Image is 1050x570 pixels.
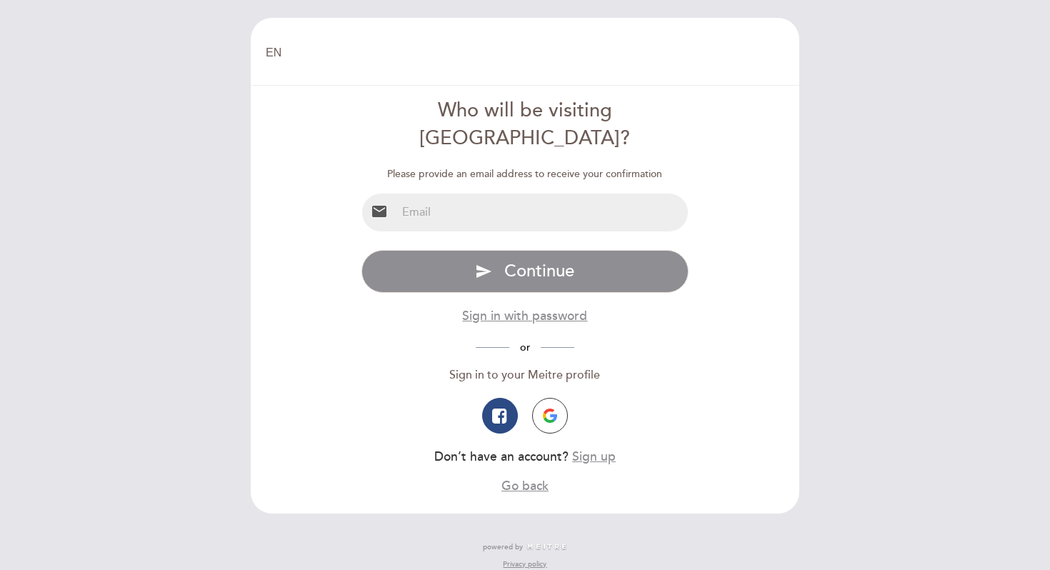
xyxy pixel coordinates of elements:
[371,203,388,220] i: email
[526,544,567,551] img: MEITRE
[462,307,587,325] button: Sign in with password
[572,448,616,466] button: Sign up
[361,367,689,384] div: Sign in to your Meitre profile
[361,250,689,293] button: send Continue
[361,167,689,181] div: Please provide an email address to receive your confirmation
[509,341,541,354] span: or
[483,542,523,552] span: powered by
[503,559,546,569] a: Privacy policy
[434,449,569,464] span: Don’t have an account?
[475,263,492,280] i: send
[483,542,567,552] a: powered by
[543,409,557,423] img: icon-google.png
[501,477,549,495] button: Go back
[396,194,689,231] input: Email
[504,261,574,281] span: Continue
[361,97,689,153] div: Who will be visiting [GEOGRAPHIC_DATA]?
